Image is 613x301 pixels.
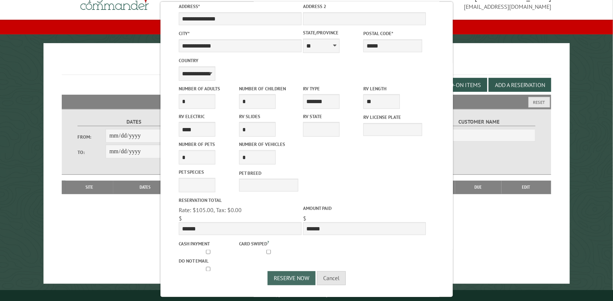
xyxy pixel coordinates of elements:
[268,271,315,285] button: Reserve Now
[303,29,362,36] label: State/Province
[317,271,346,285] button: Cancel
[179,141,238,148] label: Number of Pets
[303,85,362,92] label: RV Type
[363,114,422,121] label: RV License Plate
[113,181,177,194] th: Dates
[489,78,551,92] button: Add a Reservation
[239,113,298,120] label: RV Slides
[267,240,269,245] a: ?
[62,55,551,75] h1: Reservations
[179,30,302,37] label: City
[179,240,238,247] label: Cash payment
[424,78,487,92] button: Edit Add-on Items
[239,141,298,148] label: Number of Vehicles
[65,181,114,194] th: Site
[179,258,238,265] label: Do not email
[265,293,348,298] small: © Campground Commander LLC. All rights reserved.
[239,85,298,92] label: Number of Children
[62,95,551,109] h2: Filters
[363,30,422,37] label: Postal Code
[529,97,550,108] button: Reset
[239,239,298,247] label: Card swiped
[239,170,298,177] label: Pet breed
[303,215,306,222] span: $
[179,57,302,64] label: Country
[303,113,362,120] label: RV State
[77,149,106,156] label: To:
[179,197,302,204] label: Reservation Total
[77,118,190,126] label: Dates
[303,3,426,10] label: Address 2
[502,181,551,194] th: Edit
[179,85,238,92] label: Number of Adults
[423,118,535,126] label: Customer Name
[179,206,242,214] span: Rate: $105.00, Tax: $0.00
[455,181,502,194] th: Due
[179,169,238,176] label: Pet species
[179,113,238,120] label: RV Electric
[77,133,106,140] label: From:
[179,215,182,222] span: $
[179,3,302,10] label: Address
[303,205,426,212] label: Amount paid
[363,85,422,92] label: RV Length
